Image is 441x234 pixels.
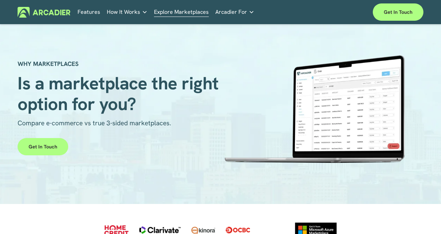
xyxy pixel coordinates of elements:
[154,7,209,18] a: Explore Marketplaces
[373,3,423,21] a: Get in touch
[215,7,254,18] a: folder dropdown
[18,7,70,18] img: Arcadier
[18,72,223,116] span: Is a marketplace the right option for you?
[18,60,79,68] strong: WHY MARKETPLACES
[18,138,68,155] a: Get in touch
[215,7,247,17] span: Arcadier For
[107,7,147,18] a: folder dropdown
[78,7,100,18] a: Features
[107,7,140,17] span: How It Works
[18,119,171,127] span: Compare e-commerce vs true 3-sided marketplaces.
